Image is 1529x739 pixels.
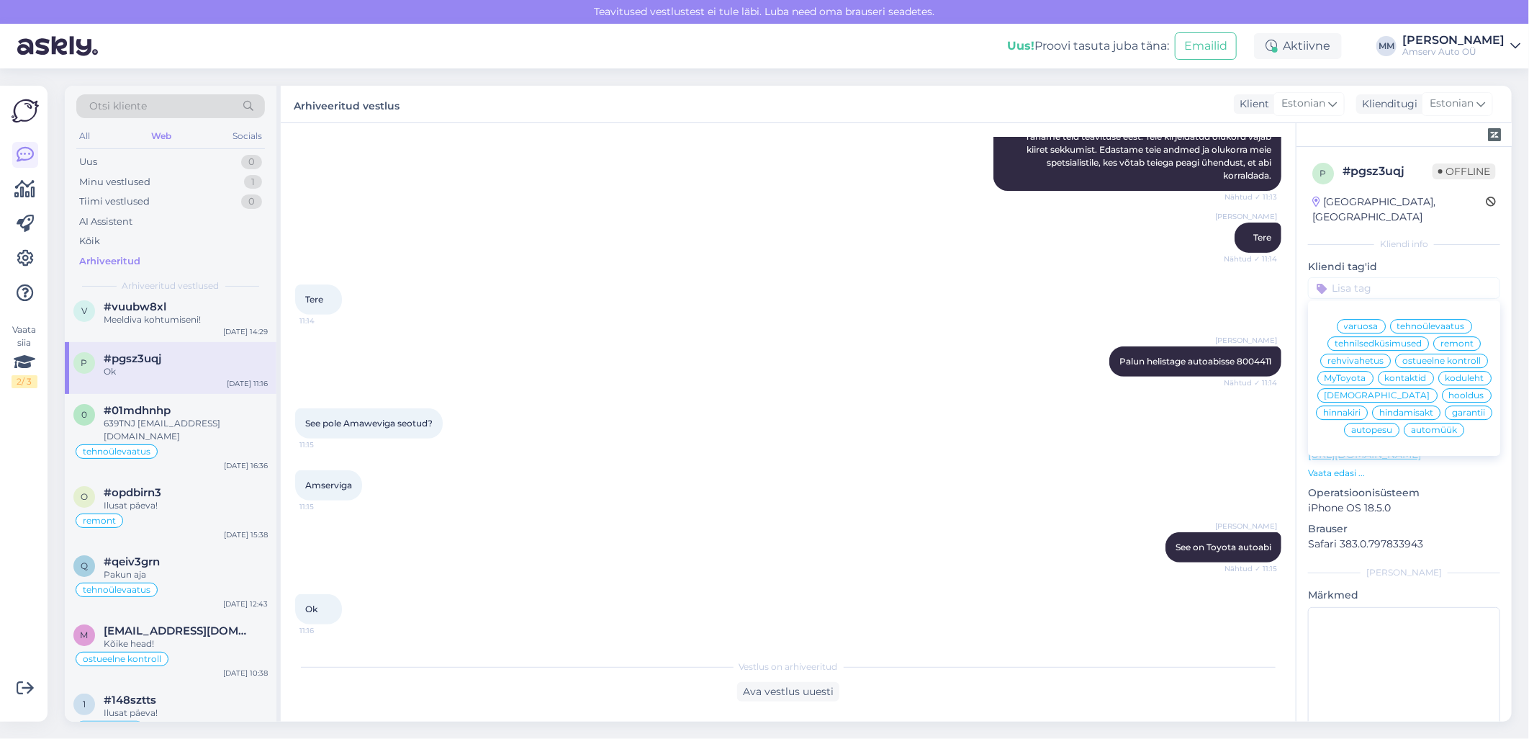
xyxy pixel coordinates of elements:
p: Safari 383.0.797833943 [1308,537,1500,552]
span: Otsi kliente [89,99,147,114]
a: [PERSON_NAME]Amserv Auto OÜ [1402,35,1520,58]
div: Meeldiva kohtumiseni! [104,313,268,326]
span: p [81,357,88,368]
span: 11:15 [299,439,353,450]
div: 0 [241,155,262,169]
span: tehnilsedküsimused [1335,339,1422,348]
span: tehnoülevaatus [83,586,150,594]
span: Palun helistage autoabisse 8004411 [1119,356,1271,367]
div: AI Assistent [79,215,132,229]
span: mihkel3@gmail.com [104,624,253,637]
span: garantii [1452,408,1485,417]
div: [DATE] 11:16 [227,378,268,389]
span: ostueelne kontroll [83,655,161,663]
div: Ok [104,365,268,378]
div: Uus [79,155,97,169]
p: Märkmed [1308,588,1500,603]
div: Tiimi vestlused [79,194,150,209]
div: Klienditugi [1356,97,1417,112]
div: Ava vestlus uuesti [737,682,839,702]
div: 0 [241,194,262,209]
span: m [81,630,89,640]
span: [PERSON_NAME] [1215,211,1277,222]
a: [URL][DOMAIN_NAME] [1308,448,1421,461]
div: Kõik [79,234,100,248]
span: Tere [1253,232,1271,243]
div: [PERSON_NAME] [1402,35,1505,46]
div: Kõike head! [104,637,268,650]
div: [DATE] 15:38 [224,529,268,540]
span: Ok [305,604,317,614]
div: Ilusat päeva! [104,499,268,512]
span: varuosa [1344,322,1379,331]
div: Amserv Auto OÜ [1402,46,1505,58]
span: autopesu [1351,426,1392,434]
div: MM [1376,36,1397,56]
span: 11:16 [299,625,353,636]
span: Arhiveeritud vestlused [122,279,220,292]
div: Klient [1234,97,1269,112]
div: [PERSON_NAME] [1308,566,1500,579]
span: Estonian [1430,96,1474,112]
div: Arhiveeritud [79,254,140,269]
div: # pgsz3uqj [1343,163,1433,180]
div: [GEOGRAPHIC_DATA], [GEOGRAPHIC_DATA] [1312,194,1486,225]
label: Arhiveeritud vestlus [294,94,400,114]
span: See on Toyota autoabi [1176,542,1271,552]
span: [PERSON_NAME] [1215,521,1277,532]
span: q [81,560,88,571]
div: 639TNJ [EMAIL_ADDRESS][DOMAIN_NAME] [104,417,268,443]
span: o [81,491,88,502]
input: Lisa tag [1308,277,1500,299]
span: automüük [1411,426,1457,434]
span: hinnakiri [1323,408,1361,417]
p: iPhone OS 18.5.0 [1308,501,1500,516]
p: Brauser [1308,521,1500,537]
span: tehnoülevaatus [83,447,150,456]
span: remont [1440,339,1474,348]
b: Uus! [1007,39,1034,53]
div: Ilusat päeva! [104,707,268,720]
span: Amserviga [305,480,352,491]
span: Tere [305,294,323,305]
span: 1 [83,699,86,709]
span: hindamisakt [1379,408,1433,417]
span: koduleht [1445,374,1484,382]
span: Nähtud ✓ 11:13 [1223,192,1277,202]
span: v [81,305,87,316]
div: Proovi tasuta juba täna: [1007,37,1169,55]
span: Vestlus on arhiveeritud [739,660,838,673]
span: #01mdhnhp [104,404,171,417]
span: rehvivahetus [1327,357,1384,365]
span: Nähtud ✓ 11:15 [1223,563,1277,574]
img: zendesk [1488,128,1501,141]
span: [DEMOGRAPHIC_DATA] [1325,391,1430,400]
p: Kliendi tag'id [1308,259,1500,274]
span: p [1320,168,1327,179]
span: 11:15 [299,501,353,512]
div: Kliendi info [1308,238,1500,251]
div: [DATE] 10:38 [223,668,268,678]
span: hooldus [1449,391,1484,400]
div: Socials [230,127,265,145]
div: All [76,127,93,145]
span: tehnoülevaatus [1397,322,1465,331]
span: #pgsz3uqj [104,352,161,365]
span: 11:14 [299,315,353,326]
span: #vuubw8xl [104,300,166,313]
div: Web [148,127,174,145]
span: #qeiv3grn [104,555,160,568]
span: Nähtud ✓ 11:14 [1223,254,1277,264]
span: Estonian [1281,96,1325,112]
img: Askly Logo [12,97,39,125]
button: Emailid [1175,32,1237,60]
p: Vaata edasi ... [1308,467,1500,480]
span: Offline [1433,164,1496,179]
div: [DATE] 14:29 [223,326,268,337]
div: [DATE] 16:36 [224,460,268,471]
p: Operatsioonisüsteem [1308,485,1500,501]
span: See pole Amaweviga seotud? [305,418,433,429]
div: Minu vestlused [79,175,150,189]
span: 0 [81,409,87,420]
div: 1 [244,175,262,189]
